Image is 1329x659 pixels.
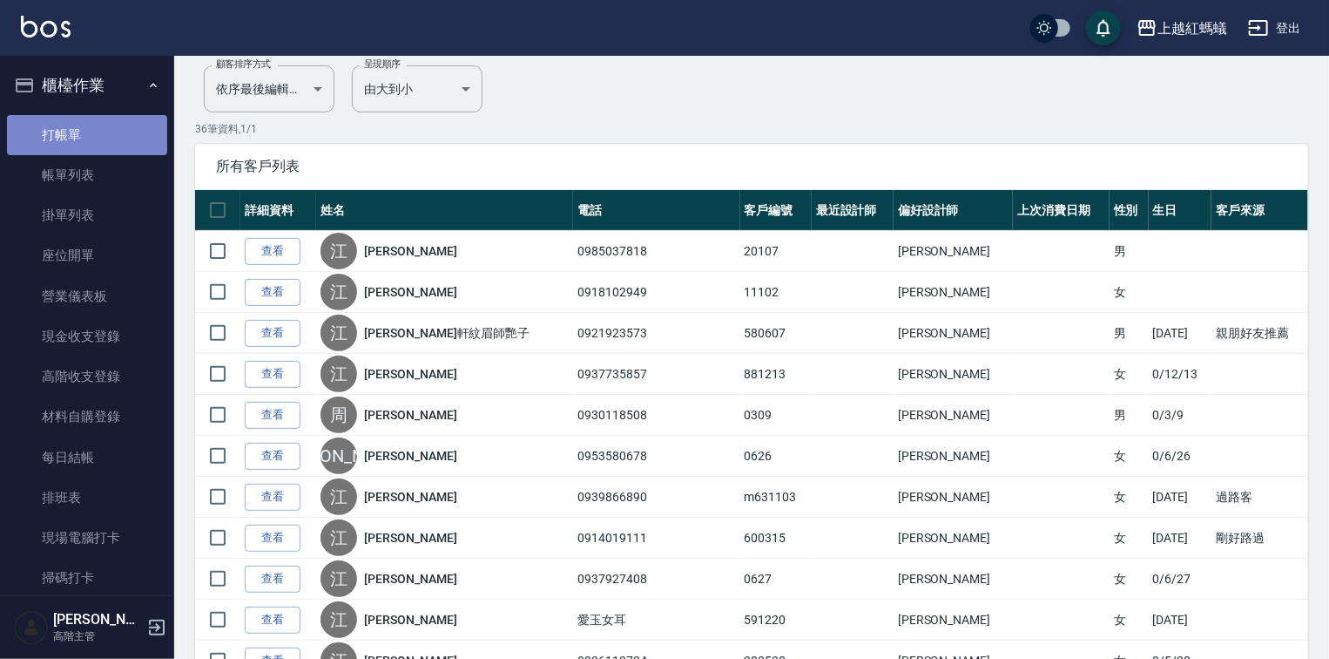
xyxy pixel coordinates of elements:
[14,610,49,645] img: Person
[1149,190,1212,231] th: 生日
[573,559,739,600] td: 0937927408
[740,600,812,641] td: 591220
[1149,600,1212,641] td: [DATE]
[1110,231,1149,272] td: 男
[7,235,167,275] a: 座位開單
[1149,313,1212,354] td: [DATE]
[364,283,456,301] a: [PERSON_NAME]
[1211,313,1308,354] td: 親朋好友推薦
[894,559,1013,600] td: [PERSON_NAME]
[894,600,1013,641] td: [PERSON_NAME]
[320,274,357,310] div: 江
[245,279,300,306] a: 查看
[1211,190,1308,231] th: 客戶來源
[364,58,401,71] label: 呈現順序
[1110,477,1149,518] td: 女
[364,529,456,547] a: [PERSON_NAME]
[245,361,300,388] a: 查看
[740,354,812,395] td: 881213
[364,365,456,383] a: [PERSON_NAME]
[364,406,456,424] a: [PERSON_NAME]
[245,402,300,429] a: 查看
[1149,436,1212,477] td: 0/6/26
[320,356,357,392] div: 江
[320,479,357,515] div: 江
[894,231,1013,272] td: [PERSON_NAME]
[245,238,300,265] a: 查看
[1110,600,1149,641] td: 女
[1211,477,1308,518] td: 過路客
[894,436,1013,477] td: [PERSON_NAME]
[320,520,357,556] div: 江
[21,16,71,37] img: Logo
[740,272,812,313] td: 11102
[7,397,167,437] a: 材料自購登錄
[320,315,357,351] div: 江
[7,316,167,357] a: 現金收支登錄
[7,63,167,108] button: 櫃檯作業
[1211,518,1308,559] td: 剛好路過
[7,438,167,478] a: 每日結帳
[7,195,167,235] a: 掛單列表
[320,601,357,638] div: 江
[1149,395,1212,436] td: 0/3/9
[364,324,530,342] a: [PERSON_NAME]軒紋眉師艷子
[894,190,1013,231] th: 偏好設計師
[573,272,739,313] td: 0918102949
[1110,436,1149,477] td: 女
[240,190,316,231] th: 詳細資料
[1013,190,1110,231] th: 上次消費日期
[320,560,357,597] div: 江
[1149,518,1212,559] td: [DATE]
[7,478,167,518] a: 排班表
[352,65,482,112] div: 由大到小
[573,436,739,477] td: 0953580678
[316,190,573,231] th: 姓名
[7,518,167,558] a: 現場電腦打卡
[573,477,739,518] td: 0939866890
[195,121,1308,137] p: 36 筆資料, 1 / 1
[364,488,456,506] a: [PERSON_NAME]
[216,58,271,71] label: 顧客排序方式
[740,436,812,477] td: 0626
[812,190,894,231] th: 最近設計師
[245,525,300,552] a: 查看
[740,313,812,354] td: 580607
[573,313,739,354] td: 0921923573
[894,354,1013,395] td: [PERSON_NAME]
[740,231,812,272] td: 20107
[573,395,739,436] td: 0930118508
[1130,10,1234,46] button: 上越紅螞蟻
[1157,17,1227,39] div: 上越紅螞蟻
[894,272,1013,313] td: [PERSON_NAME]
[364,447,456,465] a: [PERSON_NAME]
[573,231,739,272] td: 0985037818
[7,115,167,155] a: 打帳單
[1110,518,1149,559] td: 女
[53,611,142,628] h5: [PERSON_NAME]
[320,397,357,433] div: 周
[1149,354,1212,395] td: 0/12/13
[364,611,456,628] a: [PERSON_NAME]
[740,477,812,518] td: m631103
[573,354,739,395] td: 0937735857
[216,158,1287,175] span: 所有客戶列表
[320,233,357,269] div: 江
[573,190,739,231] th: 電話
[364,570,456,588] a: [PERSON_NAME]
[245,443,300,470] a: 查看
[740,559,812,600] td: 0627
[1149,559,1212,600] td: 0/6/27
[320,438,357,474] div: [PERSON_NAME]
[740,395,812,436] td: 0309
[245,566,300,593] a: 查看
[740,518,812,559] td: 600315
[204,65,334,112] div: 依序最後編輯時間
[245,320,300,347] a: 查看
[1110,354,1149,395] td: 女
[894,477,1013,518] td: [PERSON_NAME]
[53,628,142,644] p: 高階主管
[894,518,1013,559] td: [PERSON_NAME]
[7,357,167,397] a: 高階收支登錄
[1110,559,1149,600] td: 女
